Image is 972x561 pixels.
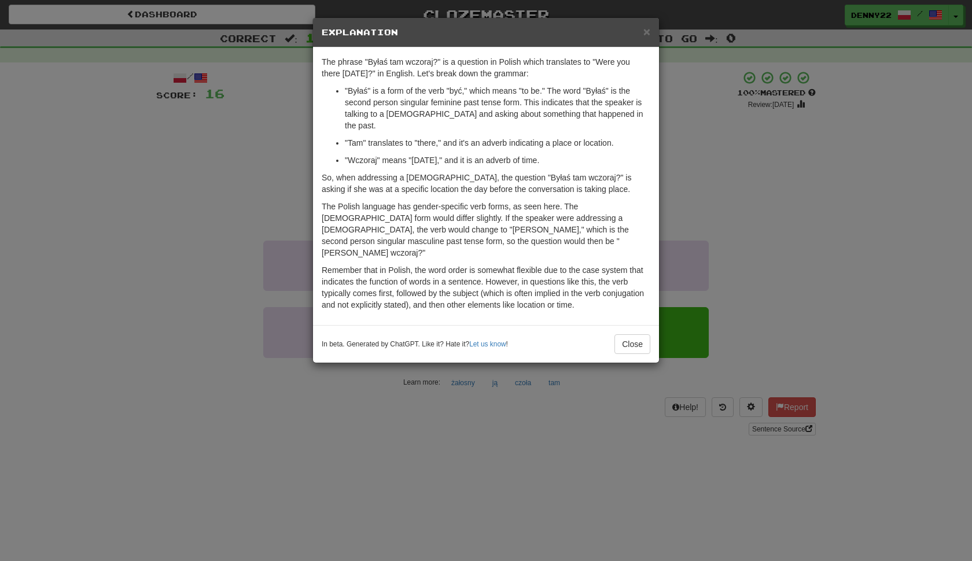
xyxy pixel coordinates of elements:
[322,27,650,38] h5: Explanation
[614,334,650,354] button: Close
[643,25,650,38] button: Close
[345,85,650,131] p: "Byłaś" is a form of the verb "być," which means "to be." The word "Byłaś" is the second person s...
[322,201,650,259] p: The Polish language has gender-specific verb forms, as seen here. The [DEMOGRAPHIC_DATA] form wou...
[322,56,650,79] p: The phrase "Byłaś tam wczoraj?" is a question in Polish which translates to "Were you there [DATE...
[469,340,506,348] a: Let us know
[322,339,508,349] small: In beta. Generated by ChatGPT. Like it? Hate it? !
[322,264,650,311] p: Remember that in Polish, the word order is somewhat flexible due to the case system that indicate...
[345,154,650,166] p: "Wczoraj" means "[DATE]," and it is an adverb of time.
[322,172,650,195] p: So, when addressing a [DEMOGRAPHIC_DATA], the question "Byłaś tam wczoraj?" is asking if she was ...
[345,137,650,149] p: "Tam" translates to "there," and it's an adverb indicating a place or location.
[643,25,650,38] span: ×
